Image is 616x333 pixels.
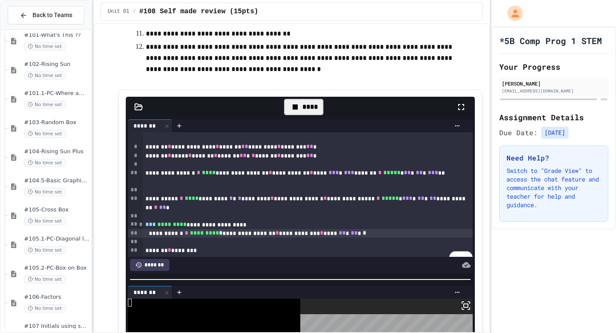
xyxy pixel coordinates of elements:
span: #108 Self made review (15pts) [139,6,258,17]
button: Back to Teams [8,6,84,24]
span: No time set [24,71,66,80]
span: No time set [24,42,66,51]
span: #105-Cross Box [24,206,89,214]
span: #106-Factors [24,294,89,301]
span: Unit 01 [108,8,129,15]
span: No time set [24,304,66,312]
span: No time set [24,130,66,138]
span: No time set [24,159,66,167]
span: Back to Teams [33,11,72,20]
span: Due Date: [499,128,538,138]
h1: *5B Comp Prog 1 STEM [499,35,602,47]
h2: Assignment Details [499,111,608,123]
span: No time set [24,188,66,196]
span: #104.5-Basic Graphics Review [24,177,89,184]
span: / [133,8,136,15]
span: No time set [24,217,66,225]
div: To enrich screen reader interactions, please activate Accessibility in Grammarly extension settings [143,80,473,265]
h2: Your Progress [499,61,608,73]
span: #105.1-PC-Diagonal line [24,235,89,243]
span: [DATE] [541,127,569,139]
p: Switch to "Grade View" to access the chat feature and communicate with your teacher for help and ... [506,166,601,209]
span: #101.1-PC-Where am I? [24,90,89,97]
span: #104-Rising Sun Plus [24,148,89,155]
span: #107 Initials using shapes(11pts) [24,323,89,330]
span: #105.2-PC-Box on Box [24,265,89,272]
span: No time set [24,246,66,254]
div: My Account [498,3,525,23]
span: #103-Random Box [24,119,89,126]
span: No time set [24,275,66,283]
div: [PERSON_NAME] [502,80,606,87]
div: [EMAIL_ADDRESS][DOMAIN_NAME] [502,88,606,94]
span: #101-What's This ?? [24,32,89,39]
span: No time set [24,101,66,109]
span: #102-Rising Sun [24,61,89,68]
h3: Need Help? [506,153,601,163]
